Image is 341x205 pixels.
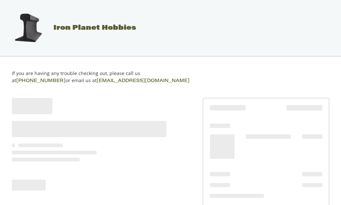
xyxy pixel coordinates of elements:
a: [PHONE_NUMBER] [16,79,66,83]
a: [EMAIL_ADDRESS][DOMAIN_NAME] [97,79,190,83]
span: Iron Planet Hobbies [53,25,136,31]
a: Iron Planet Hobbies [4,25,136,31]
p: If you are having any trouble checking out, please call us at or email us at [12,70,193,85]
img: Iron Planet Hobbies [11,11,45,45]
